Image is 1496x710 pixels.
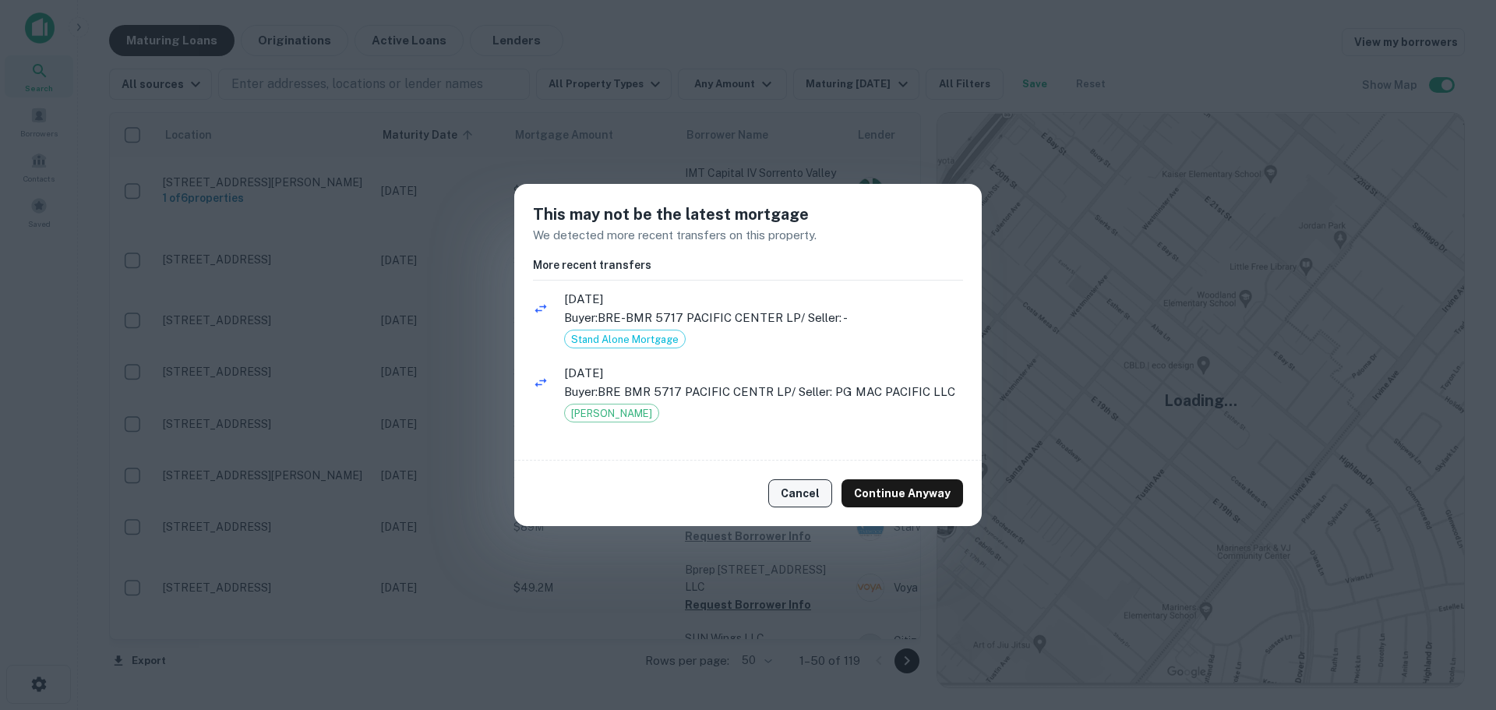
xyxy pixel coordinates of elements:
[564,364,963,383] span: [DATE]
[564,404,659,422] div: Grant Deed
[564,290,963,309] span: [DATE]
[564,309,963,327] p: Buyer: BRE-BMR 5717 PACIFIC CENTER LP / Seller: -
[768,479,832,507] button: Cancel
[564,383,963,401] p: Buyer: BRE BMR 5717 PACIFIC CENTR LP / Seller: PG MAC PACIFIC LLC
[533,256,963,274] h6: More recent transfers
[564,330,686,348] div: Stand Alone Mortgage
[565,332,685,348] span: Stand Alone Mortgage
[533,226,963,245] p: We detected more recent transfers on this property.
[533,203,963,226] h5: This may not be the latest mortgage
[565,406,658,422] span: [PERSON_NAME]
[1418,585,1496,660] iframe: Chat Widget
[841,479,963,507] button: Continue Anyway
